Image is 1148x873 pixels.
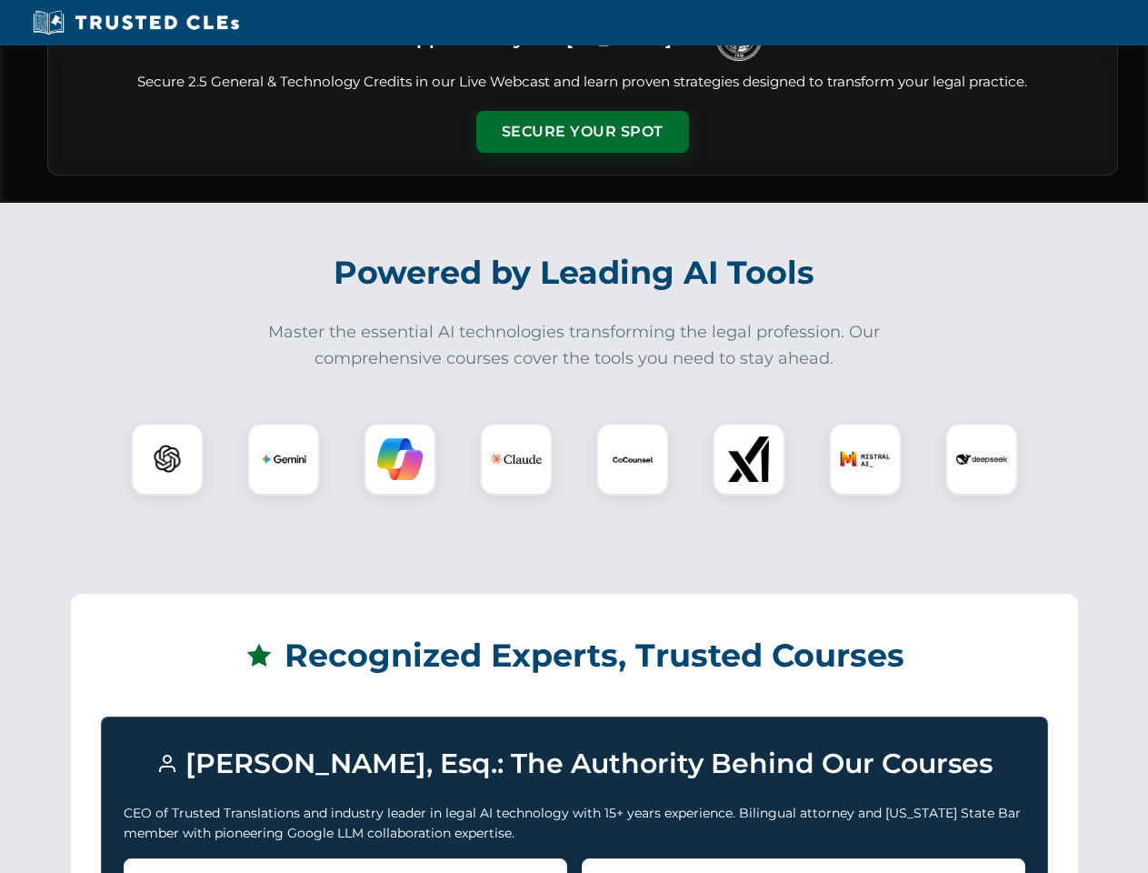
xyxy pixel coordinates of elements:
[956,434,1007,485] img: DeepSeek Logo
[726,436,772,482] img: xAI Logo
[256,319,893,372] p: Master the essential AI technologies transforming the legal profession. Our comprehensive courses...
[101,624,1048,687] h2: Recognized Experts, Trusted Courses
[124,803,1025,844] p: CEO of Trusted Translations and industry leader in legal AI technology with 15+ years experience....
[364,423,436,496] div: Copilot
[491,434,542,485] img: Claude Logo
[945,423,1018,496] div: DeepSeek
[610,436,655,482] img: CoCounsel Logo
[261,436,306,482] img: Gemini Logo
[377,436,423,482] img: Copilot Logo
[27,9,245,36] img: Trusted CLEs
[713,423,785,496] div: xAI
[840,434,891,485] img: Mistral AI Logo
[124,739,1025,788] h3: [PERSON_NAME], Esq.: The Authority Behind Our Courses
[141,433,194,486] img: ChatGPT Logo
[71,241,1078,305] h2: Powered by Leading AI Tools
[829,423,902,496] div: Mistral AI
[480,423,553,496] div: Claude
[247,423,320,496] div: Gemini
[476,111,689,153] button: Secure Your Spot
[596,423,669,496] div: CoCounsel
[70,72,1095,93] p: Secure 2.5 General & Technology Credits in our Live Webcast and learn proven strategies designed ...
[131,423,204,496] div: ChatGPT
